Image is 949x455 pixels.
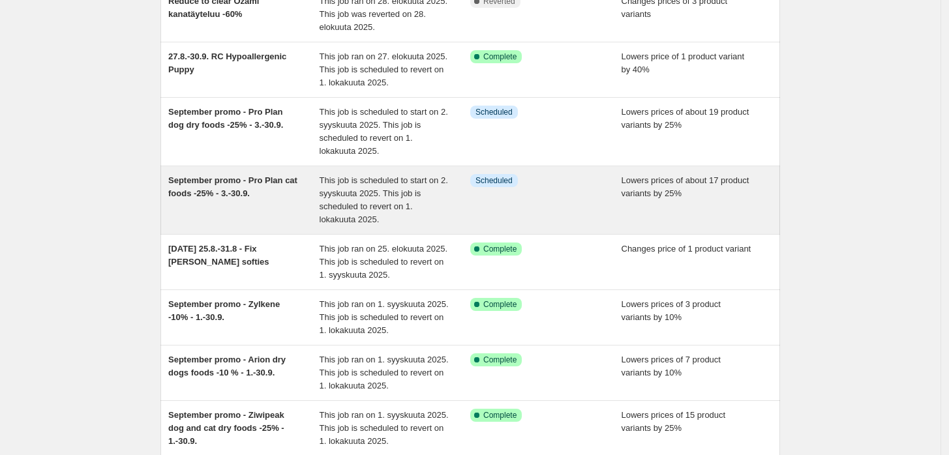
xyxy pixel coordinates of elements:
span: September promo - Pro Plan cat foods -25% - 3.-30.9. [168,175,297,198]
span: Complete [483,299,517,310]
span: Complete [483,355,517,365]
span: This job ran on 1. syyskuuta 2025. This job is scheduled to revert on 1. lokakuuta 2025. [320,355,449,390]
span: Complete [483,244,517,254]
span: Scheduled [475,175,513,186]
span: Complete [483,51,517,62]
span: September promo - Zylkene -10% - 1.-30.9. [168,299,280,322]
span: September promo - Arion dry dogs foods -10 % - 1.-30.9. [168,355,286,377]
span: This job ran on 1. syyskuuta 2025. This job is scheduled to revert on 1. lokakuuta 2025. [320,410,449,446]
span: Lowers prices of about 17 product variants by 25% [622,175,749,198]
span: Complete [483,410,517,420]
span: Lowers prices of 15 product variants by 25% [622,410,726,433]
span: Lowers price of 1 product variant by 40% [622,51,745,74]
span: Scheduled [475,107,513,117]
span: This job is scheduled to start on 2. syyskuuta 2025. This job is scheduled to revert on 1. lokaku... [320,107,448,156]
span: September promo - Pro Plan dog dry foods -25% - 3.-30.9. [168,107,283,130]
span: Lowers prices of 3 product variants by 10% [622,299,721,322]
span: September promo - Ziwipeak dog and cat dry foods -25% - 1.-30.9. [168,410,284,446]
span: 27.8.-30.9. RC Hypoallergenic Puppy [168,51,286,74]
span: This job is scheduled to start on 2. syyskuuta 2025. This job is scheduled to revert on 1. lokaku... [320,175,448,224]
span: [DATE] 25.8.-31.8 - Fix [PERSON_NAME] softies [168,244,269,267]
span: This job ran on 1. syyskuuta 2025. This job is scheduled to revert on 1. lokakuuta 2025. [320,299,449,335]
span: This job ran on 25. elokuuta 2025. This job is scheduled to revert on 1. syyskuuta 2025. [320,244,448,280]
span: This job ran on 27. elokuuta 2025. This job is scheduled to revert on 1. lokakuuta 2025. [320,51,448,87]
span: Lowers prices of about 19 product variants by 25% [622,107,749,130]
span: Changes price of 1 product variant [622,244,751,254]
span: Lowers prices of 7 product variants by 10% [622,355,721,377]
